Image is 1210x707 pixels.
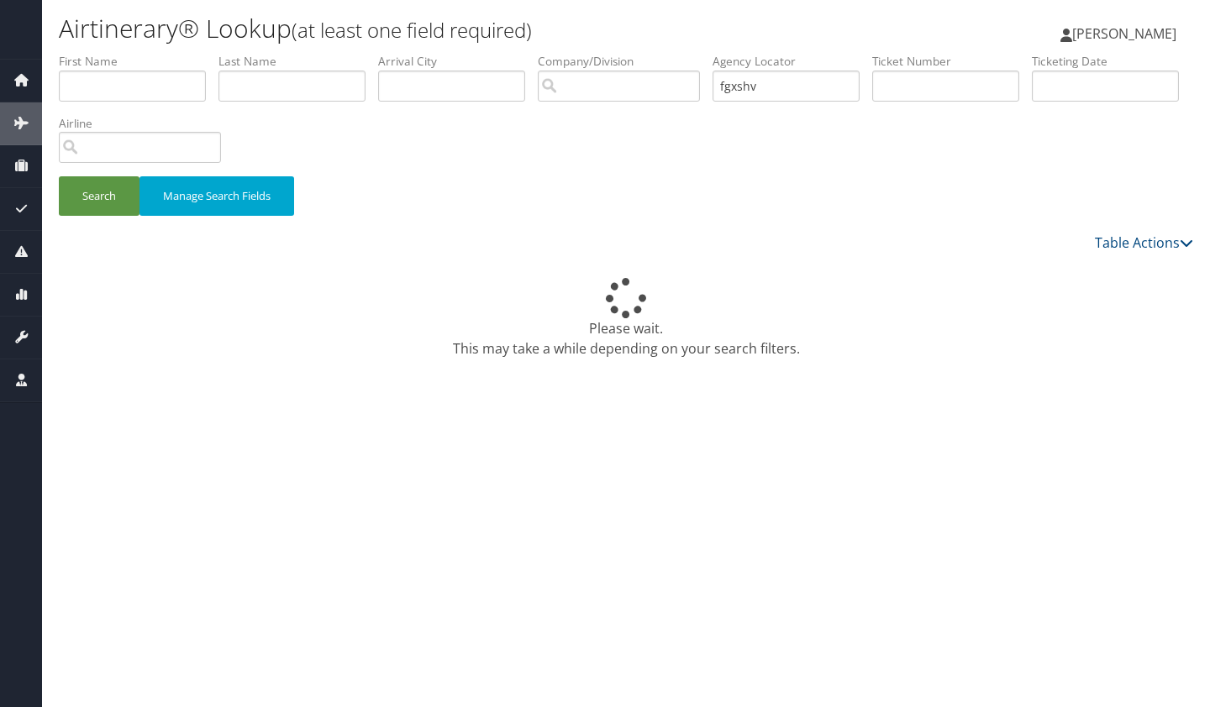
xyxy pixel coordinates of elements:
label: Airline [59,115,234,132]
button: Manage Search Fields [139,176,294,216]
small: (at least one field required) [292,16,532,44]
label: Ticket Number [872,53,1032,70]
button: Search [59,176,139,216]
h1: Airtinerary® Lookup [59,11,815,46]
a: Table Actions [1095,233,1193,252]
label: Last Name [218,53,378,70]
div: Please wait. This may take a while depending on your search filters. [59,278,1193,359]
label: Arrival City [378,53,538,70]
span: [PERSON_NAME] [1072,24,1176,43]
label: First Name [59,53,218,70]
label: Company/Division [538,53,713,70]
label: Ticketing Date [1032,53,1192,70]
label: Agency Locator [713,53,872,70]
a: [PERSON_NAME] [1060,8,1193,59]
